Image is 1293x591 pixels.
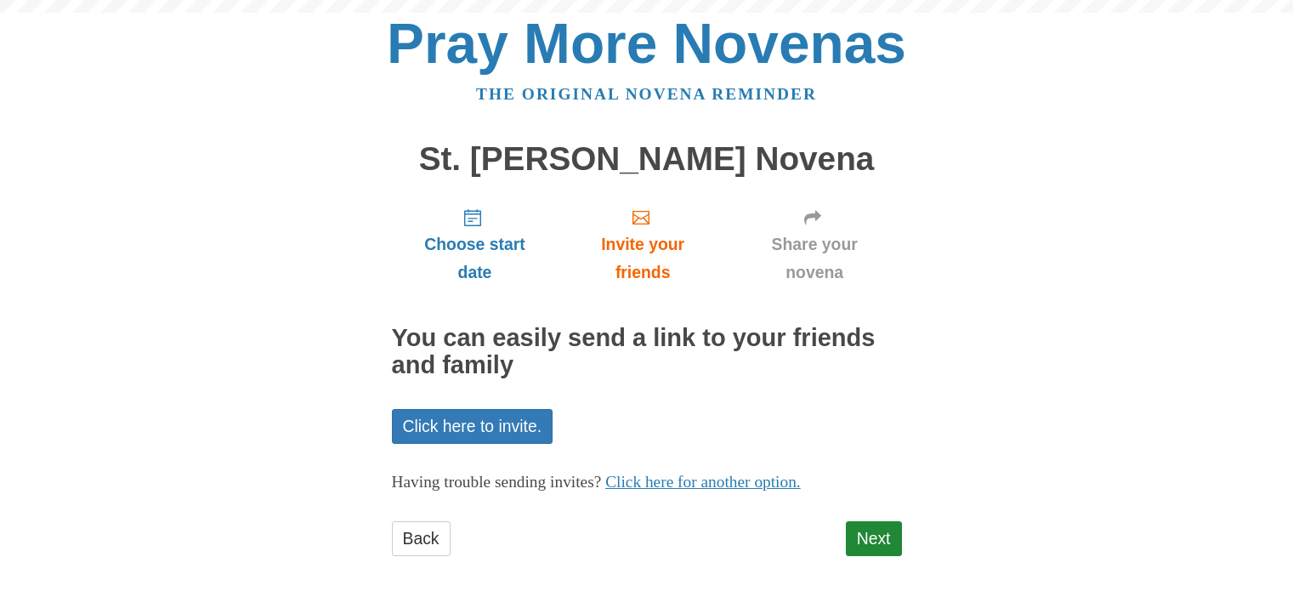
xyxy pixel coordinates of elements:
[575,230,710,287] span: Invite your friends
[476,85,817,103] a: The original novena reminder
[392,194,559,295] a: Choose start date
[392,409,553,444] a: Click here to invite.
[392,473,602,491] span: Having trouble sending invites?
[558,194,727,295] a: Invite your friends
[745,230,885,287] span: Share your novena
[409,230,542,287] span: Choose start date
[392,521,451,556] a: Back
[728,194,902,295] a: Share your novena
[392,141,902,178] h1: St. [PERSON_NAME] Novena
[392,325,902,379] h2: You can easily send a link to your friends and family
[846,521,902,556] a: Next
[387,12,906,75] a: Pray More Novenas
[605,473,801,491] a: Click here for another option.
